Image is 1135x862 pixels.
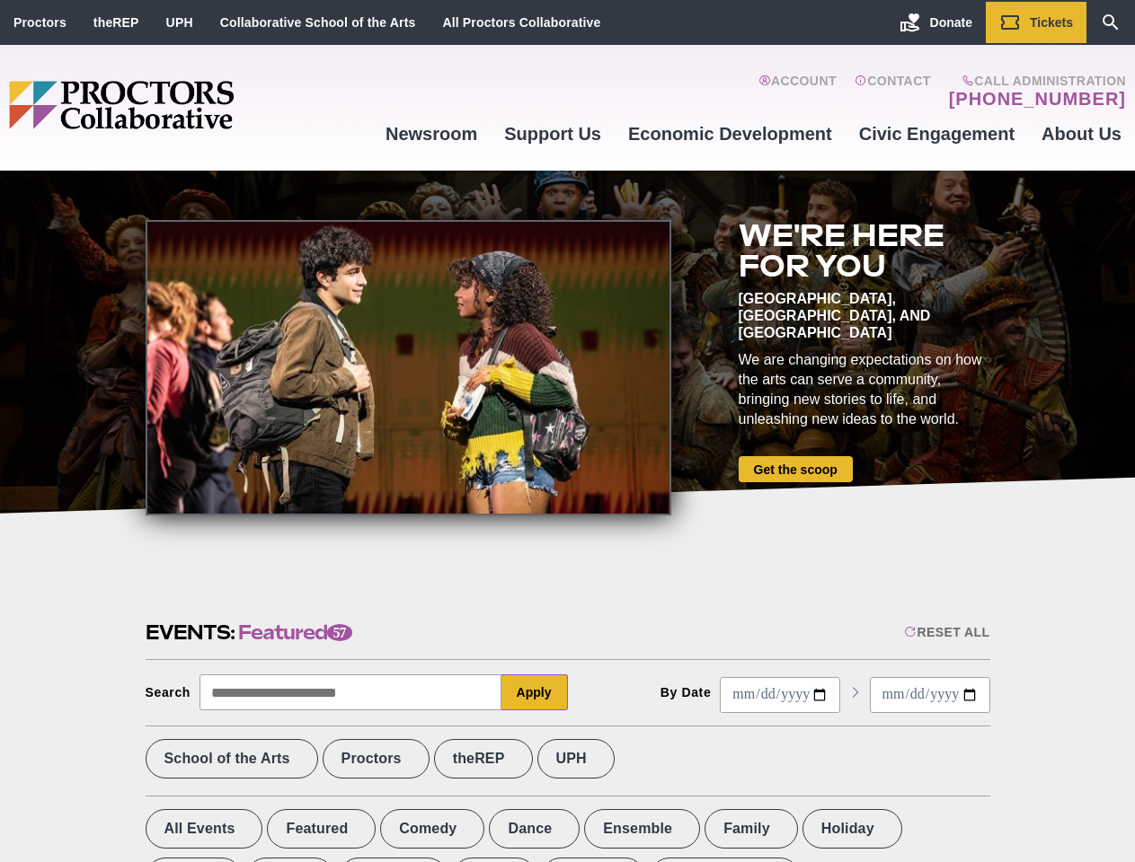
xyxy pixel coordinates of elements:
span: Featured [238,619,352,646]
label: Family [705,809,798,849]
a: Proctors [13,15,67,30]
label: Ensemble [584,809,700,849]
h2: We're here for you [739,220,990,281]
a: Search [1086,2,1135,43]
button: Apply [501,674,568,710]
div: Search [146,685,191,699]
div: By Date [661,685,712,699]
a: Account [758,74,837,110]
label: Holiday [802,809,902,849]
label: Comedy [380,809,484,849]
a: Donate [886,2,986,43]
a: Civic Engagement [846,110,1028,158]
a: All Proctors Collaborative [442,15,600,30]
a: Collaborative School of the Arts [220,15,416,30]
a: About Us [1028,110,1135,158]
a: Support Us [491,110,615,158]
label: Featured [267,809,376,849]
a: theREP [93,15,139,30]
label: School of the Arts [146,739,318,778]
label: Dance [489,809,580,849]
a: Get the scoop [739,456,853,482]
div: Reset All [904,625,989,639]
a: Economic Development [615,110,846,158]
label: Proctors [323,739,430,778]
span: Call Administration [944,74,1126,88]
a: [PHONE_NUMBER] [949,88,1126,110]
label: UPH [537,739,615,778]
a: Tickets [986,2,1086,43]
span: Donate [930,15,972,30]
span: Tickets [1030,15,1073,30]
span: 57 [327,624,352,641]
h2: Events: [146,619,352,646]
label: theREP [434,739,533,778]
a: UPH [166,15,193,30]
img: Proctors logo [9,81,372,129]
label: All Events [146,809,263,849]
div: We are changing expectations on how the arts can serve a community, bringing new stories to life,... [739,350,990,429]
div: [GEOGRAPHIC_DATA], [GEOGRAPHIC_DATA], and [GEOGRAPHIC_DATA] [739,290,990,341]
a: Contact [855,74,931,110]
a: Newsroom [372,110,491,158]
